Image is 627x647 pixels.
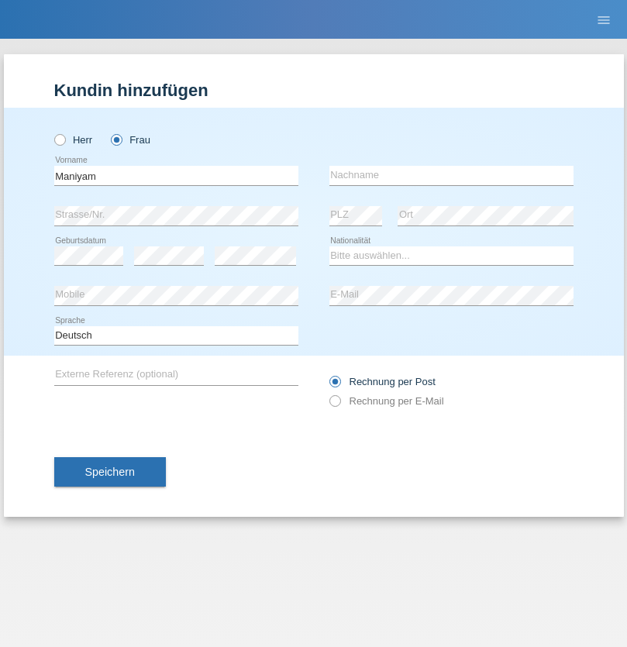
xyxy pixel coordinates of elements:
h1: Kundin hinzufügen [54,81,574,100]
label: Rechnung per Post [329,376,436,387]
i: menu [596,12,611,28]
span: Speichern [85,466,135,478]
input: Frau [111,134,121,144]
input: Rechnung per E-Mail [329,395,339,415]
label: Rechnung per E-Mail [329,395,444,407]
input: Herr [54,134,64,144]
button: Speichern [54,457,166,487]
input: Rechnung per Post [329,376,339,395]
label: Frau [111,134,150,146]
label: Herr [54,134,93,146]
a: menu [588,15,619,24]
